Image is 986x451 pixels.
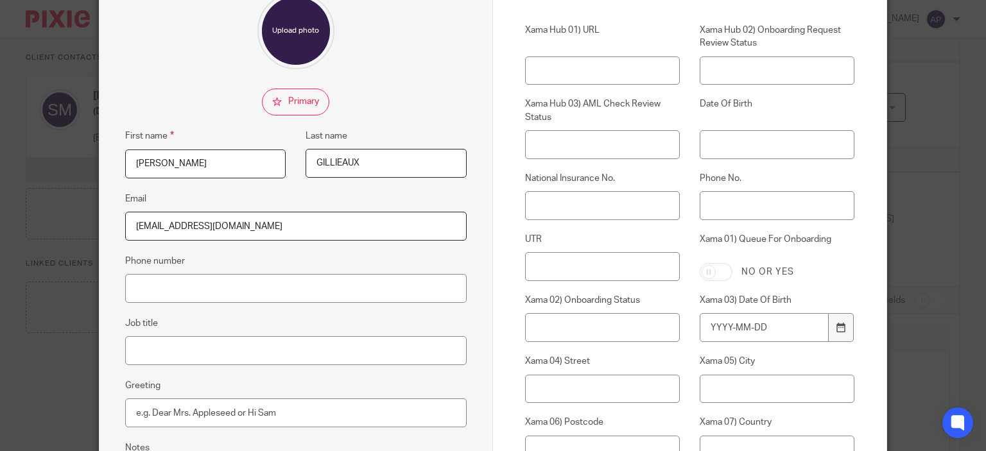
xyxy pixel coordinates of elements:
[125,128,174,143] label: First name
[525,294,680,307] label: Xama 02) Onboarding Status
[525,24,680,50] label: Xama Hub 01) URL
[125,317,158,330] label: Job title
[700,24,854,50] label: Xama Hub 02) Onboarding Request Review Status
[525,416,680,429] label: Xama 06) Postcode
[700,355,854,368] label: Xama 05) City
[125,255,185,268] label: Phone number
[525,233,680,246] label: UTR
[525,98,680,124] label: Xama Hub 03) AML Check Review Status
[125,398,467,427] input: e.g. Dear Mrs. Appleseed or Hi Sam
[125,379,160,392] label: Greeting
[700,416,854,429] label: Xama 07) Country
[741,266,794,278] label: No or yes
[700,98,854,124] label: Date Of Birth
[125,192,146,205] label: Email
[525,355,680,368] label: Xama 04) Street
[700,172,854,185] label: Phone No.
[700,233,854,253] label: Xama 01) Queue For Onboarding
[700,294,854,307] label: Xama 03) Date Of Birth
[700,313,829,342] input: YYYY-MM-DD
[306,130,347,142] label: Last name
[525,172,680,185] label: National Insurance No.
